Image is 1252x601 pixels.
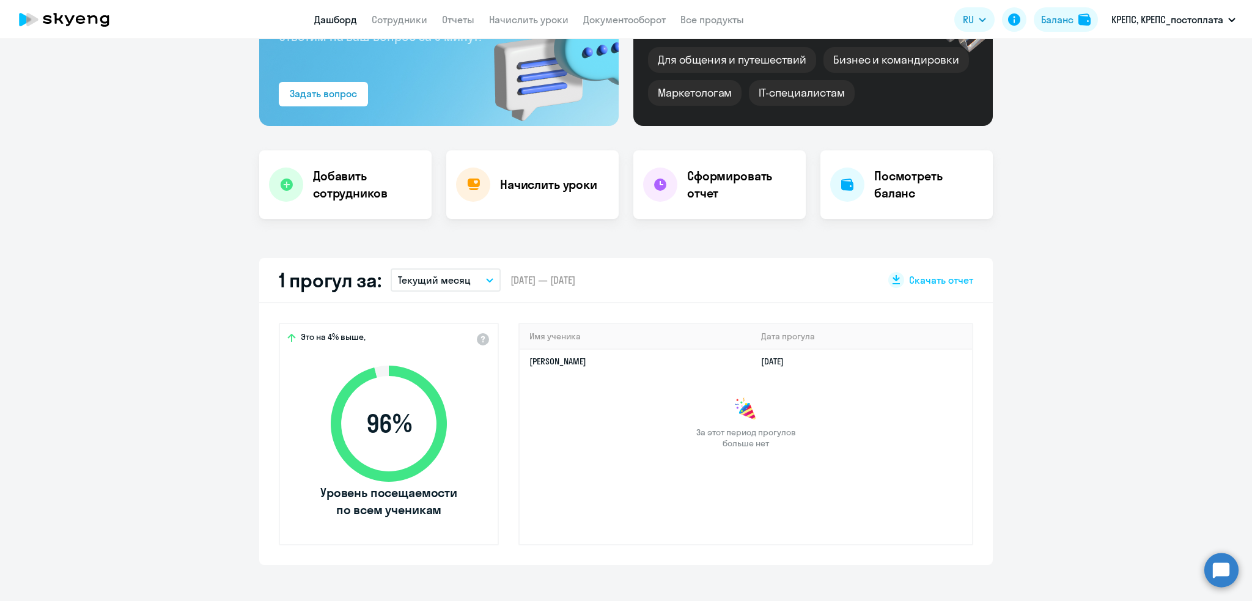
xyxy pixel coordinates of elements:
[489,13,569,26] a: Начислить уроки
[761,356,794,367] a: [DATE]
[500,176,597,193] h4: Начислить уроки
[442,13,474,26] a: Отчеты
[398,273,471,287] p: Текущий месяц
[963,12,974,27] span: RU
[301,331,366,346] span: Это на 4% выше,
[680,13,744,26] a: Все продукты
[520,324,751,349] th: Имя ученика
[391,268,501,292] button: Текущий месяц
[874,168,983,202] h4: Посмотреть баланс
[1041,12,1073,27] div: Баланс
[909,273,973,287] span: Скачать отчет
[694,427,797,449] span: За этот период прогулов больше нет
[279,268,381,292] h2: 1 прогул за:
[749,80,854,106] div: IT-специалистам
[529,356,586,367] a: [PERSON_NAME]
[823,47,969,73] div: Бизнес и командировки
[510,273,575,287] span: [DATE] — [DATE]
[313,168,422,202] h4: Добавить сотрудников
[1111,12,1223,27] p: КРЕПС, КРЕПС_постоплата
[954,7,995,32] button: RU
[583,13,666,26] a: Документооборот
[648,47,816,73] div: Для общения и путешествий
[648,80,742,106] div: Маркетологам
[290,86,357,101] div: Задать вопрос
[687,168,796,202] h4: Сформировать отчет
[372,13,427,26] a: Сотрудники
[751,324,972,349] th: Дата прогула
[1034,7,1098,32] button: Балансbalance
[279,82,368,106] button: Задать вопрос
[1078,13,1091,26] img: balance
[319,484,459,518] span: Уровень посещаемости по всем ученикам
[319,409,459,438] span: 96 %
[734,397,758,422] img: congrats
[314,13,357,26] a: Дашборд
[1105,5,1242,34] button: КРЕПС, КРЕПС_постоплата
